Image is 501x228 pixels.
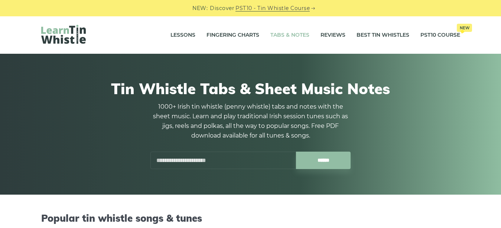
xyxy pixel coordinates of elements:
[170,26,195,44] a: Lessons
[41,25,86,44] img: LearnTinWhistle.com
[41,80,460,98] h1: Tin Whistle Tabs & Sheet Music Notes
[206,26,259,44] a: Fingering Charts
[41,212,460,224] h2: Popular tin whistle songs & tunes
[457,24,472,32] span: New
[150,102,351,141] p: 1000+ Irish tin whistle (penny whistle) tabs and notes with the sheet music. Learn and play tradi...
[357,26,409,44] a: Best Tin Whistles
[270,26,309,44] a: Tabs & Notes
[420,26,460,44] a: PST10 CourseNew
[321,26,345,44] a: Reviews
